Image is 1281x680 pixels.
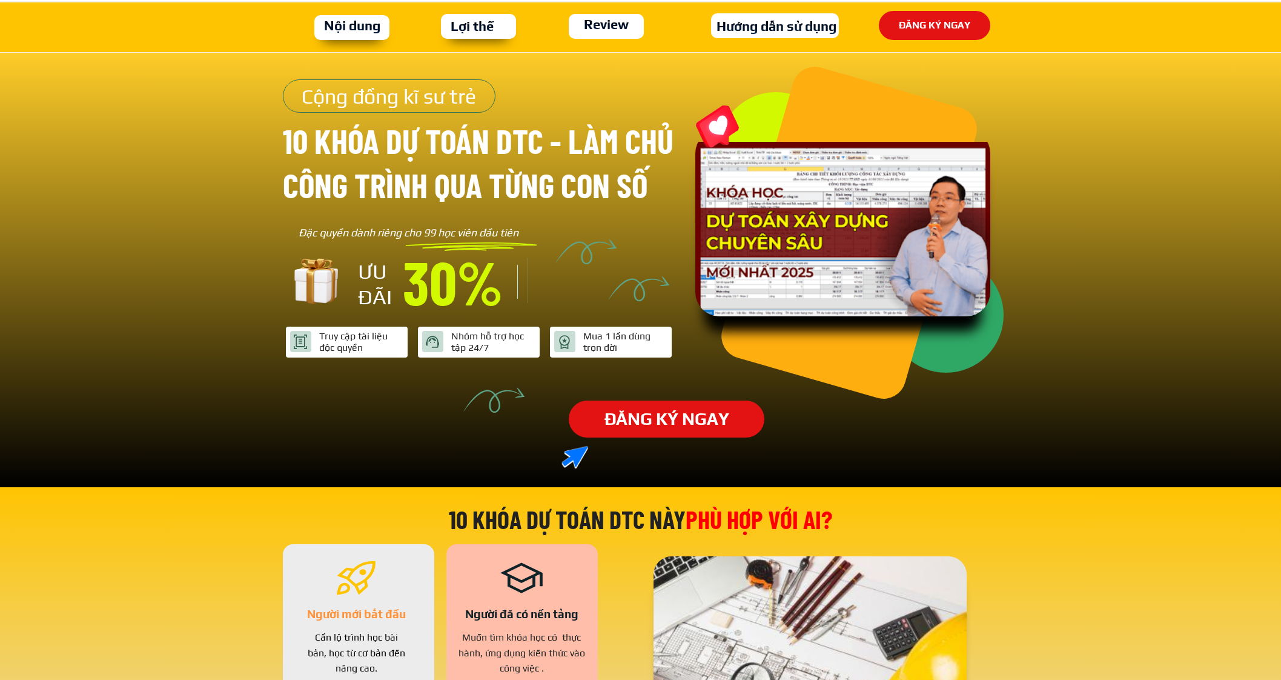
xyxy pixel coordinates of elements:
h3: ƯU ĐÃI [358,259,400,310]
div: Mua 1 lần dùng trọn đời [583,330,668,353]
h3: Lợi thế [446,16,497,37]
h3: 10 khóa dự toán dtc - làm chủ công trình qua từng con số [283,119,688,207]
span: Người mới bắt đầu [307,607,406,621]
span: Người đã có nền tảng [465,607,578,621]
span: 10 khóa dự toán DTC NÀY [449,504,686,534]
h3: Hướng dẫn sử dụng [711,16,842,37]
div: Truy cập tài liệu độc quyền [319,330,404,353]
h3: phù hợp với ai? [428,499,853,539]
h3: Nội dung [322,15,383,36]
p: ĐĂNG KÝ NGAY [569,401,764,438]
span: Cộng đồng kĩ sư trẻ [302,84,476,108]
div: Đặc quyền dành riêng cho 99 học viên đầu tiên [299,224,541,242]
div: Cần lộ trình học bài bản, học từ cơ bản đến nâng cao. [305,630,408,676]
h3: Review [579,14,634,35]
h3: 30% [403,251,506,312]
p: ĐĂNG KÝ NGAY [879,11,990,40]
div: Nhóm hỗ trợ học tập 24/7 [451,330,536,353]
div: Muốn tìm khóa học có thực hành, ứng dụng kiến thức vào công việc . [454,630,589,676]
